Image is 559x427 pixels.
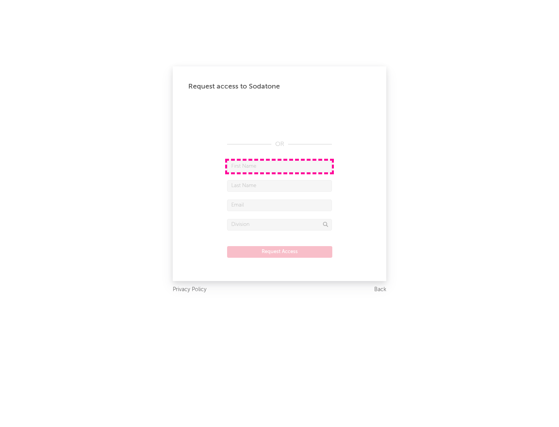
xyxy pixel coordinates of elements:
[227,200,332,211] input: Email
[188,82,371,91] div: Request access to Sodatone
[227,161,332,172] input: First Name
[374,285,386,295] a: Back
[227,140,332,149] div: OR
[227,246,332,258] button: Request Access
[227,180,332,192] input: Last Name
[227,219,332,231] input: Division
[173,285,207,295] a: Privacy Policy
